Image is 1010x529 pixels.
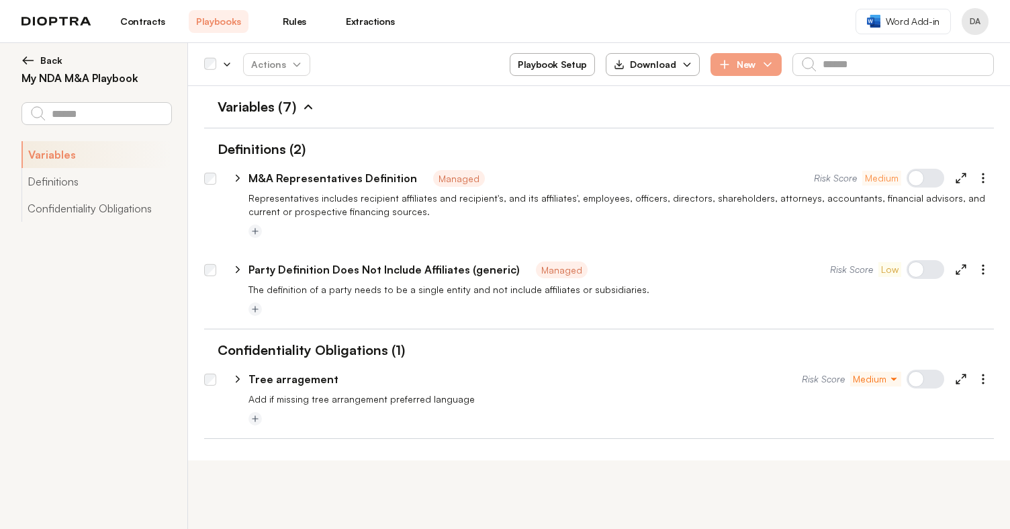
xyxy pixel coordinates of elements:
[856,9,951,34] a: Word Add-in
[204,97,296,117] h1: Variables (7)
[881,263,899,276] span: Low
[510,53,595,76] button: Playbook Setup
[340,10,400,33] a: Extractions
[243,53,310,76] button: Actions
[248,412,262,425] button: Add tag
[802,372,845,386] span: Risk Score
[433,170,485,187] span: Managed
[248,225,262,238] button: Add tag
[204,139,306,159] h1: Definitions (2)
[40,54,62,67] span: Back
[865,171,899,185] span: Medium
[21,70,171,86] h2: My NDA M&A Playbook
[204,340,405,360] h1: Confidentiality Obligations (1)
[21,54,35,67] img: left arrow
[850,372,901,386] button: Medium
[830,263,873,276] span: Risk Score
[878,262,901,277] button: Low
[536,261,588,278] span: Managed
[265,10,324,33] a: Rules
[21,17,91,26] img: logo
[606,53,700,76] button: Download
[21,195,171,222] button: Confidentiality Obligations
[962,8,989,35] button: Profile menu
[248,283,994,296] p: The definition of a party needs to be a single entity and not include affiliates or subsidiaries.
[248,371,338,387] p: Tree arragement
[886,15,939,28] span: Word Add-in
[614,58,676,71] div: Download
[248,170,417,186] p: M&A Representatives Definition
[204,58,216,71] div: Select all
[21,141,171,168] button: Variables
[240,52,313,77] span: Actions
[862,171,901,186] button: Medium
[21,54,171,67] button: Back
[21,168,171,195] button: Definitions
[710,53,782,76] button: New
[248,302,262,316] button: Add tag
[248,192,994,218] p: Representatives includes recipient affiliates and recipient's, and its affiliates', employees, of...
[814,171,857,185] span: Risk Score
[302,100,315,114] img: Expand
[189,10,248,33] a: Playbooks
[248,261,520,278] p: Party Definition Does Not Include Affiliates (generic)
[867,15,880,28] img: word
[113,10,173,33] a: Contracts
[853,372,899,386] span: Medium
[248,393,994,406] p: Add if missing tree arrangement preferred language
